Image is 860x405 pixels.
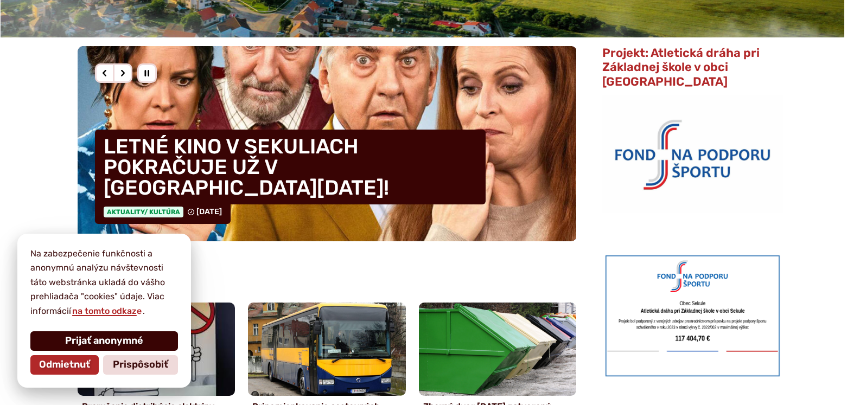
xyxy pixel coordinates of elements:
div: 2 / 8 [78,46,577,241]
button: Prijať anonymné [30,331,178,351]
img: logo_fnps.png [602,95,782,212]
div: Nasledujúci slajd [113,63,132,83]
button: Prispôsobiť [103,355,178,375]
button: Odmietnuť [30,355,99,375]
span: [DATE] [196,207,222,216]
p: Na zabezpečenie funkčnosti a anonymnú analýzu návštevnosti táto webstránka ukladá do vášho prehli... [30,247,178,318]
span: / Kultúra [144,208,180,216]
span: Prijať anonymné [65,335,143,347]
h4: LETNÉ KINO V SEKULIACH POKRAČUJE UŽ V [GEOGRAPHIC_DATA][DATE]! [95,130,486,204]
a: LETNÉ KINO V SEKULIACH POKRAČUJE UŽ V [GEOGRAPHIC_DATA][DATE]! Aktuality/ Kultúra [DATE] [78,46,577,241]
span: Prispôsobiť [113,359,168,371]
span: Odmietnuť [39,359,90,371]
a: na tomto odkaze [71,306,143,316]
span: Projekt: Atletická dráha pri Základnej škole v obci [GEOGRAPHIC_DATA] [602,46,760,89]
span: Aktuality [104,207,183,217]
div: Predošlý slajd [95,63,114,83]
img: draha.png [602,252,782,379]
div: Pozastaviť pohyb slajdera [137,63,157,83]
